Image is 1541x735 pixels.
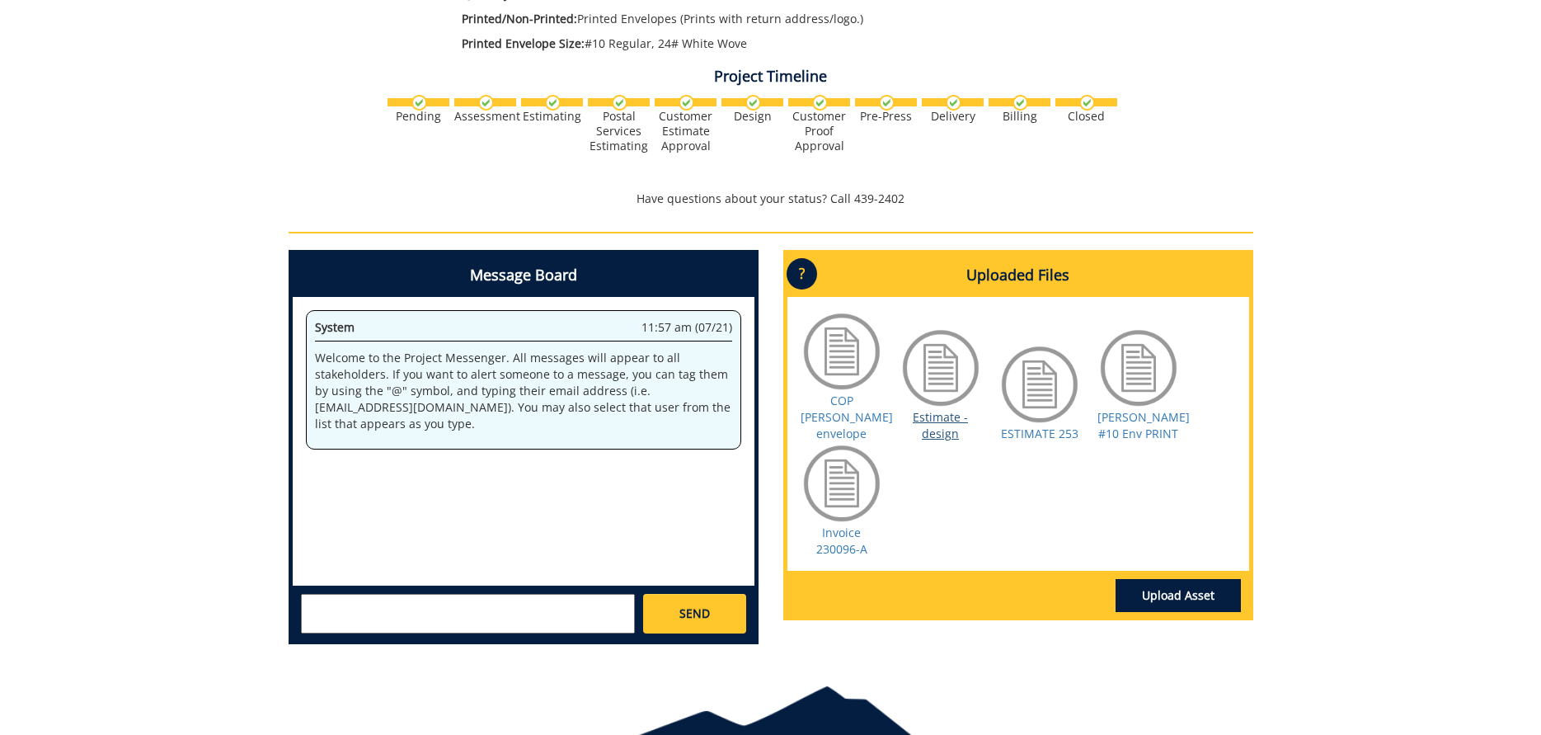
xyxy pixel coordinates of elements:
span: Printed/Non-Printed: [462,11,577,26]
div: Customer Estimate Approval [655,109,716,153]
img: checkmark [1079,95,1095,111]
a: ESTIMATE 253 [1001,426,1078,441]
div: Delivery [922,109,984,124]
div: Pending [388,109,449,124]
p: ? [787,258,817,290]
a: COP [PERSON_NAME] envelope [801,393,893,441]
img: checkmark [612,95,627,111]
h4: Project Timeline [289,68,1253,85]
div: Estimating [521,109,583,124]
div: Design [721,109,783,124]
a: SEND [643,594,745,634]
a: Estimate - design [913,409,968,441]
a: Upload Asset [1116,579,1241,612]
p: Have questions about your status? Call 439-2402 [289,191,1253,207]
h4: Message Board [293,254,754,297]
span: System [315,319,355,335]
img: checkmark [879,95,895,111]
div: Pre-Press [855,109,917,124]
img: checkmark [411,95,427,111]
h4: Uploaded Files [787,254,1249,297]
div: Billing [989,109,1050,124]
img: checkmark [545,95,561,111]
img: checkmark [679,95,694,111]
img: checkmark [946,95,961,111]
span: Printed Envelope Size: [462,35,585,51]
p: Welcome to the Project Messenger. All messages will appear to all stakeholders. If you want to al... [315,350,732,432]
div: Closed [1055,109,1117,124]
a: [PERSON_NAME] #10 Env PRINT [1097,409,1190,441]
p: Printed Envelopes (Prints with return address/logo.) [462,11,1107,27]
span: 11:57 am (07/21) [641,319,732,336]
p: #10 Regular, 24# White Wove [462,35,1107,52]
div: Postal Services Estimating [588,109,650,153]
img: checkmark [478,95,494,111]
div: Customer Proof Approval [788,109,850,153]
a: Invoice 230096-A [816,525,867,557]
img: checkmark [812,95,828,111]
textarea: messageToSend [301,594,635,634]
span: SEND [679,605,710,622]
img: checkmark [1012,95,1028,111]
div: Assessment [454,109,516,124]
img: checkmark [745,95,761,111]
